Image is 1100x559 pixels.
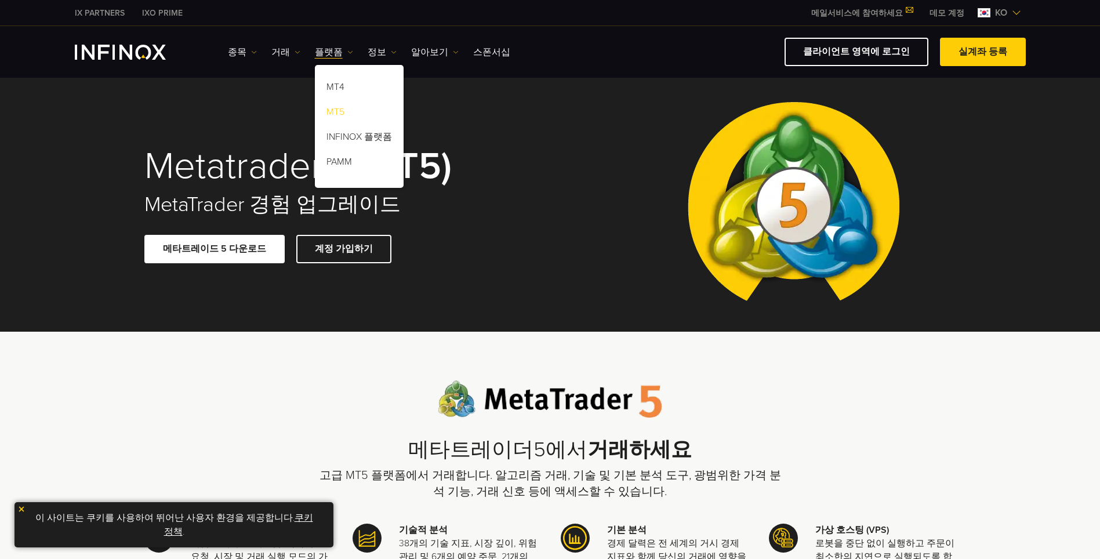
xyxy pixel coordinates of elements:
[368,45,397,59] a: 정보
[399,524,448,536] strong: 기술적 분석
[144,235,285,263] a: 메타트레이드 5 다운로드
[940,38,1026,66] a: 실계좌 등록
[803,8,921,18] a: 메일서비스에 참여하세요
[144,192,534,217] h2: MetaTrader 경험 업그레이드
[353,524,382,553] img: Meta Trader 5 icon
[296,235,391,263] a: 계정 가입하기
[607,524,647,536] strong: 기본 분석
[315,101,404,126] a: MT5
[411,45,459,59] a: 알아보기
[66,7,133,19] a: INFINOX
[561,524,590,553] img: Meta Trader 5 icon
[17,505,26,513] img: yellow close icon
[587,437,692,462] strong: 거래하세요
[438,380,662,418] img: Meta Trader 5 logo
[785,38,928,66] a: 클라이언트 영역에 로그인
[318,467,782,500] p: 고급 MT5 플랫폼에서 거래합니다. 알고리즘 거래, 기술 및 기본 분석 도구, 광범위한 가격 분석 기능, 거래 신호 등에 액세스할 수 있습니다.
[228,45,257,59] a: 종목
[921,7,973,19] a: INFINOX MENU
[271,45,300,59] a: 거래
[75,45,193,60] a: INFINOX Logo
[990,6,1012,20] span: ko
[133,7,191,19] a: INFINOX
[315,45,353,59] a: 플랫폼
[769,524,798,553] img: Meta Trader 5 icon
[815,524,889,536] strong: 가상 호스팅 (VPS)
[315,77,404,101] a: MT4
[678,78,909,332] img: Meta Trader 5
[144,147,534,186] h1: Metatrader 5
[315,126,404,151] a: INFINOX 플랫폼
[20,508,328,542] p: 이 사이트는 쿠키를 사용하여 뛰어난 사용자 환경을 제공합니다. .
[315,151,404,176] a: PAMM
[473,45,510,59] a: 스폰서십
[318,438,782,463] h2: 메타트레이더5에서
